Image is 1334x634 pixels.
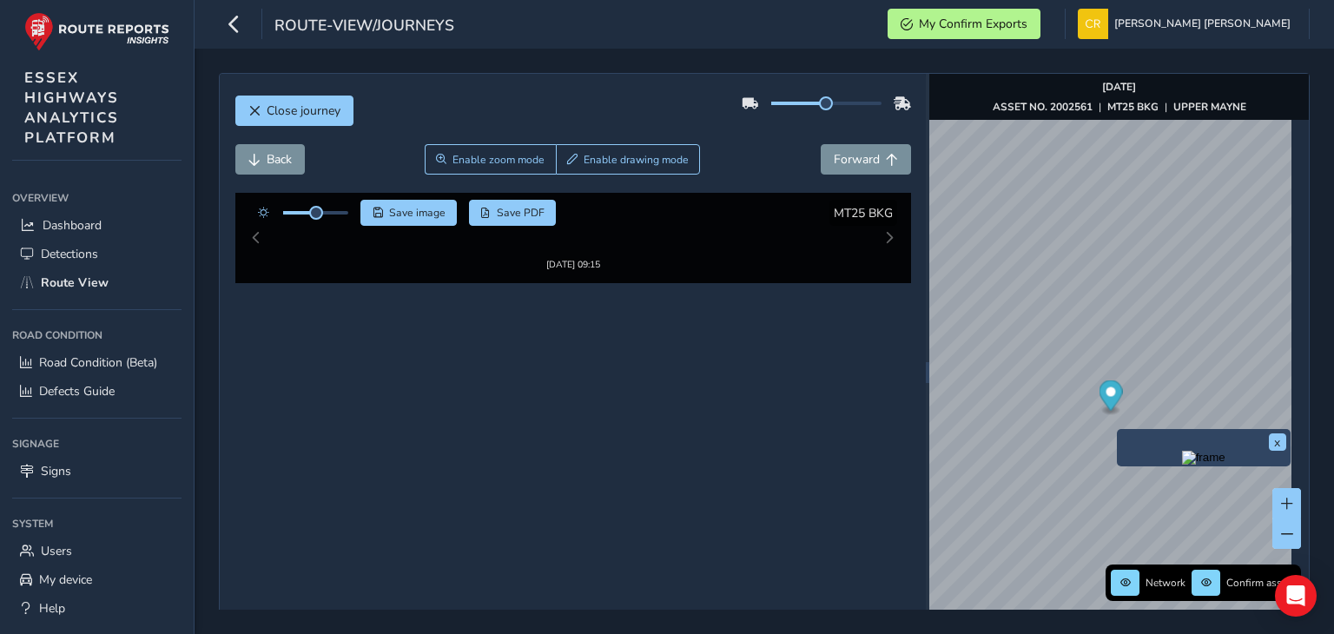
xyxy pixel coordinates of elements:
span: Route View [41,274,109,291]
strong: [DATE] [1102,80,1136,94]
div: Open Intercom Messenger [1275,575,1317,617]
span: Defects Guide [39,383,115,400]
button: Save [360,200,457,226]
span: Forward [834,151,880,168]
a: Dashboard [12,211,182,240]
span: MT25 BKG [834,205,893,221]
a: Road Condition (Beta) [12,348,182,377]
div: System [12,511,182,537]
strong: UPPER MAYNE [1173,100,1246,114]
a: Help [12,594,182,623]
span: Signs [41,463,71,479]
div: | | [993,100,1246,114]
span: ESSEX HIGHWAYS ANALYTICS PLATFORM [24,68,119,148]
img: Thumbnail frame [520,219,626,235]
strong: MT25 BKG [1107,100,1159,114]
div: Signage [12,431,182,457]
a: Defects Guide [12,377,182,406]
a: Route View [12,268,182,297]
span: Confirm assets [1226,576,1296,590]
button: Draw [556,144,701,175]
span: Back [267,151,292,168]
img: rr logo [24,12,169,51]
a: My device [12,565,182,594]
span: Dashboard [43,217,102,234]
button: Zoom [425,144,556,175]
span: [PERSON_NAME] [PERSON_NAME] [1114,9,1291,39]
img: frame [1182,451,1225,465]
img: diamond-layout [1078,9,1108,39]
button: Back [235,144,305,175]
a: Detections [12,240,182,268]
span: My device [39,571,92,588]
span: Save PDF [497,206,545,220]
button: x [1269,433,1286,451]
div: [DATE] 09:15 [520,235,626,248]
strong: ASSET NO. 2002561 [993,100,1093,114]
button: Close journey [235,96,353,126]
a: Users [12,537,182,565]
span: My Confirm Exports [919,16,1027,32]
button: PDF [469,200,557,226]
span: Enable zoom mode [452,153,545,167]
span: Network [1146,576,1185,590]
button: Forward [821,144,911,175]
button: [PERSON_NAME] [PERSON_NAME] [1078,9,1297,39]
span: Detections [41,246,98,262]
span: Road Condition (Beta) [39,354,157,371]
span: Help [39,600,65,617]
span: Users [41,543,72,559]
span: route-view/journeys [274,15,454,39]
div: Road Condition [12,322,182,348]
span: Close journey [267,102,340,119]
div: Overview [12,185,182,211]
span: Save image [389,206,446,220]
button: My Confirm Exports [888,9,1040,39]
a: Signs [12,457,182,485]
div: Map marker [1100,380,1123,416]
button: Preview frame [1121,451,1286,462]
span: Enable drawing mode [584,153,689,167]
